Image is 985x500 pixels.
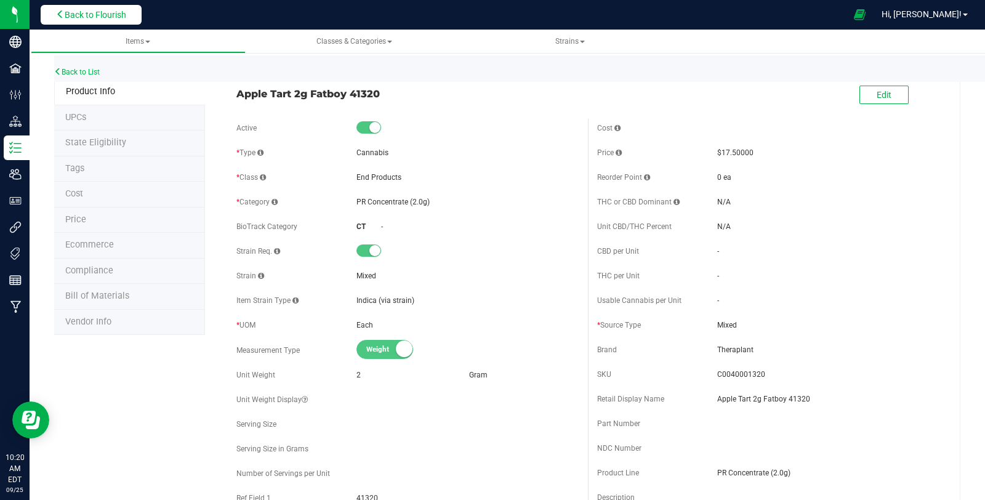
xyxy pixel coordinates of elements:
[65,10,126,20] span: Back to Flourish
[6,485,24,494] p: 09/25
[597,198,680,206] span: THC or CBD Dominant
[597,321,641,329] span: Source Type
[9,221,22,233] inline-svg: Integrations
[9,142,22,154] inline-svg: Inventory
[9,115,22,127] inline-svg: Distribution
[236,148,263,157] span: Type
[236,469,330,478] span: Number of Servings per Unit
[717,222,731,231] span: N/A
[9,89,22,101] inline-svg: Configuration
[597,173,650,182] span: Reorder Point
[236,86,579,101] span: Apple Tart 2g Fatboy 41320
[597,370,611,379] span: SKU
[236,346,300,355] span: Measurement Type
[6,452,24,485] p: 10:20 AM EDT
[717,369,939,380] span: C0040001320
[236,321,255,329] span: UOM
[236,124,257,132] span: Active
[717,247,719,256] span: -
[597,345,617,354] span: Brand
[65,214,86,225] span: Price
[597,395,664,403] span: Retail Display Name
[597,222,672,231] span: Unit CBD/THC Percent
[236,198,278,206] span: Category
[9,36,22,48] inline-svg: Company
[356,321,373,329] span: Each
[717,173,731,182] span: 0 ea
[236,395,308,404] span: Unit Weight Display
[65,137,126,148] span: Tag
[66,86,115,97] span: Product Info
[356,296,414,305] span: Indica (via strain)
[54,68,100,76] a: Back to List
[9,195,22,207] inline-svg: User Roles
[717,344,939,355] span: Theraplant
[302,396,308,403] i: Custom display text for unit weight (e.g., '1.25 g', '1 gram (0.035 oz)', '1 cookie (10mg THC)')
[356,148,388,157] span: Cannabis
[65,188,83,199] span: Cost
[316,37,392,46] span: Classes & Categories
[597,469,639,477] span: Product Line
[9,248,22,260] inline-svg: Tags
[717,198,731,206] span: N/A
[9,274,22,286] inline-svg: Reports
[65,163,84,174] span: Tag
[65,291,129,301] span: Bill of Materials
[717,467,939,478] span: PR Concentrate (2.0g)
[126,37,150,46] span: Items
[381,222,383,231] span: -
[717,393,939,405] span: Apple Tart 2g Fatboy 41320
[597,296,681,305] span: Usable Cannabis per Unit
[597,148,622,157] span: Price
[717,296,719,305] span: -
[9,62,22,75] inline-svg: Facilities
[356,198,430,206] span: PR Concentrate (2.0g)
[236,272,264,280] span: Strain
[717,148,754,157] span: $17.50000
[65,240,114,250] span: Ecommerce
[597,444,641,453] span: NDC Number
[356,221,381,232] div: CT
[597,272,640,280] span: THC per Unit
[356,272,376,280] span: Mixed
[717,320,939,331] span: Mixed
[236,420,276,429] span: Serving Size
[597,247,639,256] span: CBD per Unit
[65,265,113,276] span: Compliance
[9,300,22,313] inline-svg: Manufacturing
[236,173,266,182] span: Class
[366,341,422,358] span: Weight
[469,371,488,379] span: Gram
[877,90,891,100] span: Edit
[9,168,22,180] inline-svg: Users
[717,272,719,280] span: -
[846,2,874,26] span: Open Ecommerce Menu
[859,86,909,104] button: Edit
[236,222,297,231] span: BioTrack Category
[236,296,299,305] span: Item Strain Type
[597,419,640,428] span: Part Number
[41,5,142,25] button: Back to Flourish
[12,401,49,438] iframe: Resource center
[555,37,585,46] span: Strains
[65,317,111,327] span: Vendor Info
[236,445,308,453] span: Serving Size in Grams
[356,371,361,379] span: 2
[356,173,401,182] span: End Products
[597,124,621,132] span: Cost
[882,9,962,19] span: Hi, [PERSON_NAME]!
[236,247,280,256] span: Strain Req.
[65,112,86,123] span: Tag
[236,371,275,379] span: Unit Weight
